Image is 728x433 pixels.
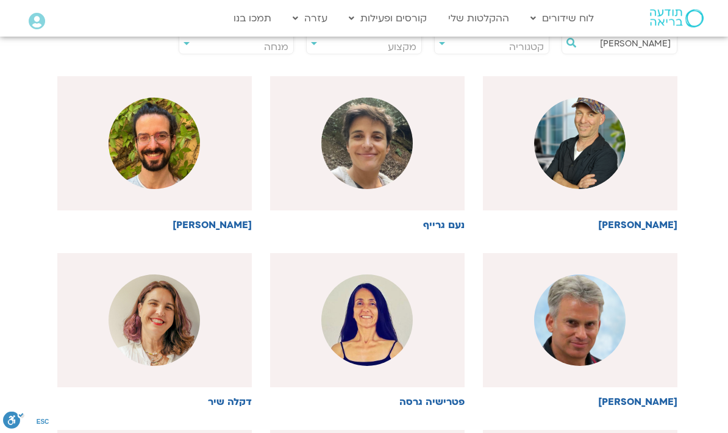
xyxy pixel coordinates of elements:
h6: [PERSON_NAME] [483,220,677,231]
span: מקצוע [388,40,416,54]
a: קורסים ופעילות [343,7,433,30]
a: עזרה [287,7,334,30]
img: %D7%A2%D7%A0%D7%91%D7%A8-%D7%91%D7%A8-%D7%A7%D7%9E%D7%94.png [534,274,626,366]
a: דקלה שיר [57,253,252,407]
a: לוח שידורים [524,7,600,30]
a: ההקלטות שלי [442,7,515,30]
a: [PERSON_NAME] [57,76,252,231]
a: [PERSON_NAME] [483,76,677,231]
h6: נעם גרייף [270,220,465,231]
img: תודעה בריאה [650,9,704,27]
span: מנחה [264,40,288,54]
h6: [PERSON_NAME] [483,396,677,407]
img: %D7%96%D7%99%D7%95%D7%90%D7%9F-.png [534,98,626,189]
h6: [PERSON_NAME] [57,220,252,231]
a: תמכו בנו [227,7,277,30]
a: [PERSON_NAME] [483,253,677,407]
img: %D7%A9%D7%92%D7%91-%D7%94%D7%95%D7%A8%D7%95%D7%91%D7%99%D7%A5.jpg [109,98,200,189]
img: WhatsApp-Image-2025-07-12-at-16.43.23.jpeg [321,274,413,366]
span: קטגוריה [509,40,544,54]
input: חיפוש [580,33,671,54]
h6: פטרישיה גרסה [270,396,465,407]
h6: דקלה שיר [57,396,252,407]
img: %D7%93%D7%A7%D7%9C%D7%94-%D7%A9%D7%99%D7%A8-%D7%A2%D7%9E%D7%95%D7%93-%D7%9E%D7%A8%D7%A6%D7%94.jpeg [109,274,200,366]
img: %D7%A0%D7%A2%D7%9D-%D7%92%D7%A8%D7%99%D7%99%D7%A3-1.jpg [321,98,413,189]
a: נעם גרייף [270,76,465,231]
a: פטרישיה גרסה [270,253,465,407]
